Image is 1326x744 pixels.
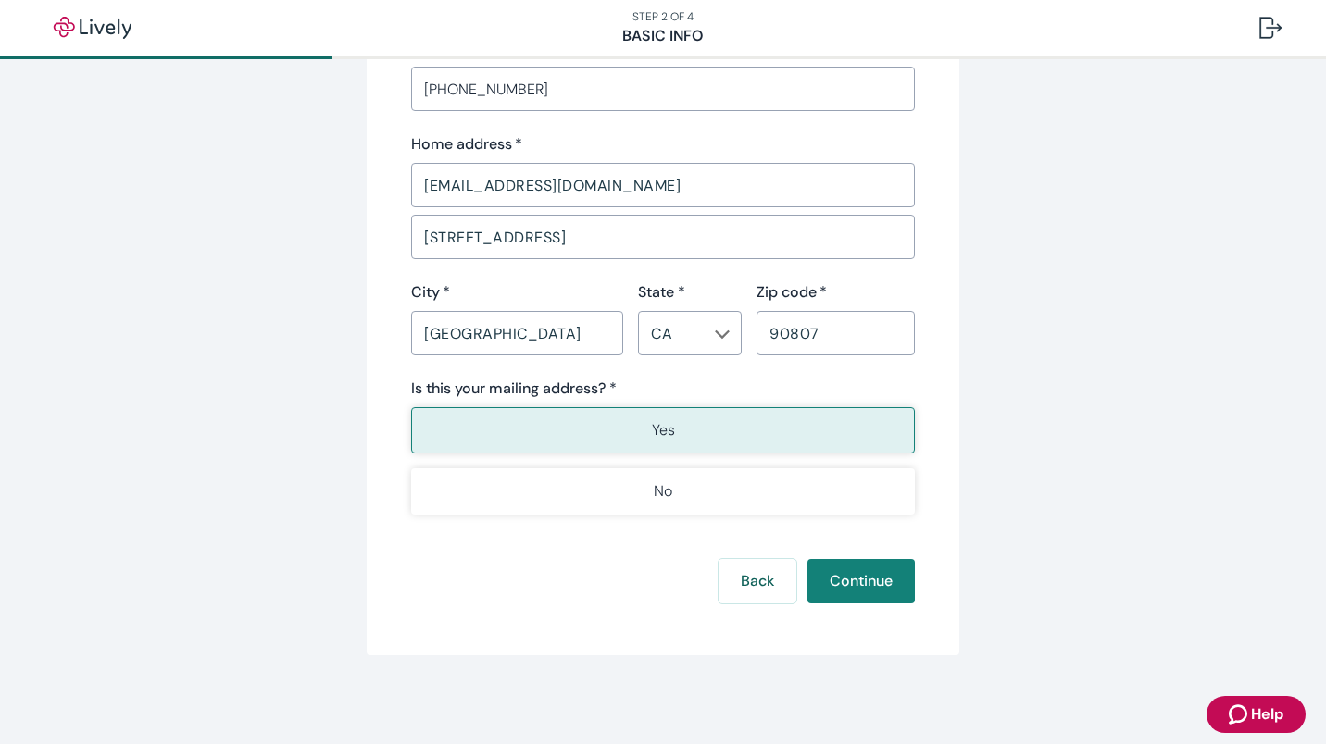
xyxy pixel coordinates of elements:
[719,559,796,603] button: Back
[411,378,617,400] label: Is this your mailing address? *
[41,17,144,39] img: Lively
[1229,703,1251,725] svg: Zendesk support icon
[1251,703,1283,725] span: Help
[411,315,623,352] input: City
[411,407,915,453] button: Yes
[757,281,827,304] label: Zip code
[411,281,450,304] label: City
[1207,696,1306,733] button: Zendesk support iconHelp
[638,281,685,304] label: State *
[654,480,672,502] p: No
[652,419,675,441] p: Yes
[757,315,915,352] input: Zip code
[411,70,915,107] input: (555) 555-5555
[713,325,732,343] button: Open
[807,559,915,603] button: Continue
[715,327,730,341] svg: Chevron icon
[644,320,706,346] input: --
[411,133,522,155] label: Home address
[411,218,915,255] input: Address line 2
[411,167,915,204] input: Address line 1
[1245,6,1296,50] button: Log out
[411,468,915,515] button: No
